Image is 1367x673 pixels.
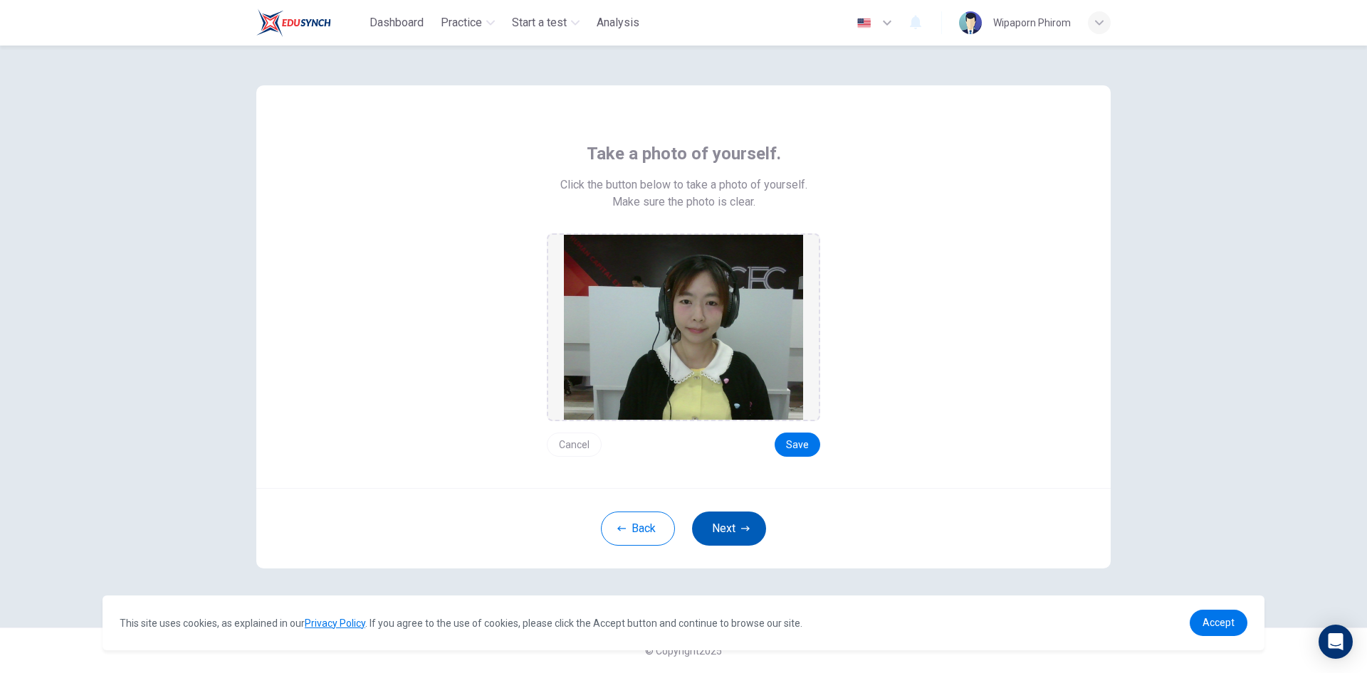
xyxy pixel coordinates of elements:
span: This site uses cookies, as explained in our . If you agree to the use of cookies, please click th... [120,618,802,629]
img: Profile picture [959,11,982,34]
button: Dashboard [364,10,429,36]
span: Practice [441,14,482,31]
img: preview screemshot [564,235,803,420]
button: Start a test [506,10,585,36]
span: Dashboard [370,14,424,31]
img: en [855,18,873,28]
a: dismiss cookie message [1190,610,1247,636]
span: Take a photo of yourself. [587,142,781,165]
button: Back [601,512,675,546]
div: cookieconsent [103,595,1264,650]
button: Save [775,433,820,457]
button: Analysis [591,10,645,36]
button: Next [692,512,766,546]
div: Wipaporn Phirom [993,14,1071,31]
img: Train Test logo [256,9,331,37]
a: Train Test logo [256,9,364,37]
span: Click the button below to take a photo of yourself. [560,176,807,194]
span: Start a test [512,14,567,31]
div: Open Intercom Messenger [1319,625,1353,659]
button: Cancel [547,433,602,457]
span: Analysis [597,14,639,31]
a: Privacy Policy [305,618,365,629]
span: Accept [1203,617,1235,628]
button: Practice [435,10,501,36]
span: Make sure the photo is clear. [612,194,755,211]
span: © Copyright 2025 [645,645,722,657]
